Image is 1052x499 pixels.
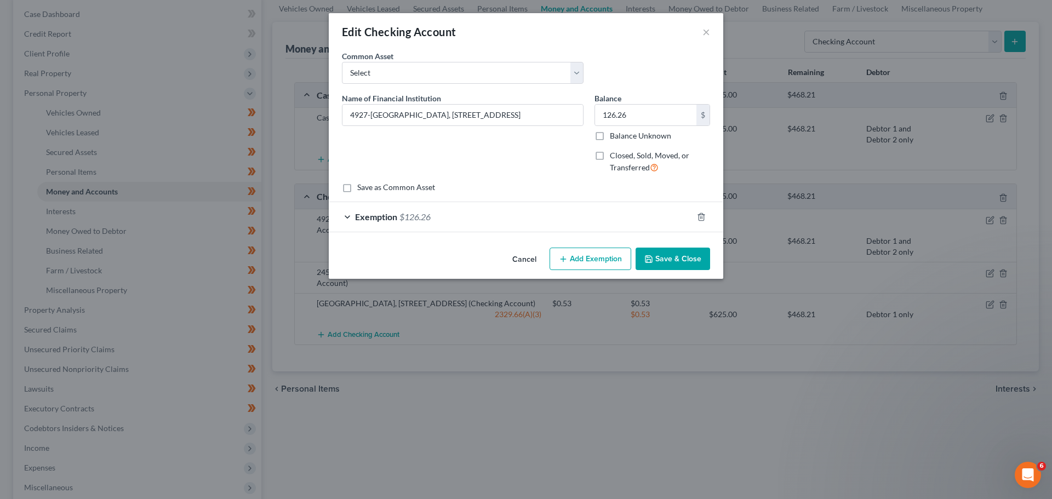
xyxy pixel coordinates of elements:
iframe: Intercom live chat [1015,462,1041,488]
span: Exemption [355,211,397,222]
p: Active 30m ago [53,14,109,25]
button: Add Exemption [550,248,631,271]
label: Common Asset [342,50,393,62]
button: Upload attachment [52,359,61,368]
textarea: Message… [9,336,210,354]
div: [PERSON_NAME] • [DATE] [18,301,104,307]
button: × [702,25,710,38]
label: Balance Unknown [610,130,671,141]
span: Closed, Sold, Moved, or Transferred [610,151,689,172]
b: 2 minutes [68,190,111,199]
button: Emoji picker [17,359,26,368]
button: go back [7,4,28,25]
button: Cancel [504,249,545,271]
input: 0.00 [595,105,696,125]
label: Save as Common Asset [357,182,435,193]
div: Close [192,4,212,24]
i: We use the Salesforce Authenticator app for MFA at NextChapter and other users are reporting the ... [18,244,164,285]
h1: [PERSON_NAME] [53,5,124,14]
button: Send a message… [188,354,205,372]
span: 6 [1037,462,1046,471]
button: Home [171,4,192,25]
label: Balance [594,93,621,104]
img: Profile image for Emma [31,6,49,24]
b: 🚨 PACER Multi-Factor Authentication Now Required 🚨 [18,93,157,113]
span: Name of Financial Institution [342,94,441,103]
div: Starting [DATE], PACER requires Multi-Factor Authentication (MFA) for all filers in select distri... [18,119,171,162]
div: Emma says… [9,86,210,323]
div: $ [696,105,710,125]
div: Edit Checking Account [342,24,456,39]
div: Please be sure to enable MFA in your PACER account settings. Once enabled, you will have to enter... [18,168,171,222]
div: 🚨 PACER Multi-Factor Authentication Now Required 🚨Starting [DATE], PACER requires Multi-Factor Au... [9,86,180,299]
span: $126.26 [399,211,431,222]
a: Learn More Here [18,228,81,237]
button: Gif picker [35,359,43,368]
input: Enter name... [342,105,583,125]
button: Save & Close [636,248,710,271]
